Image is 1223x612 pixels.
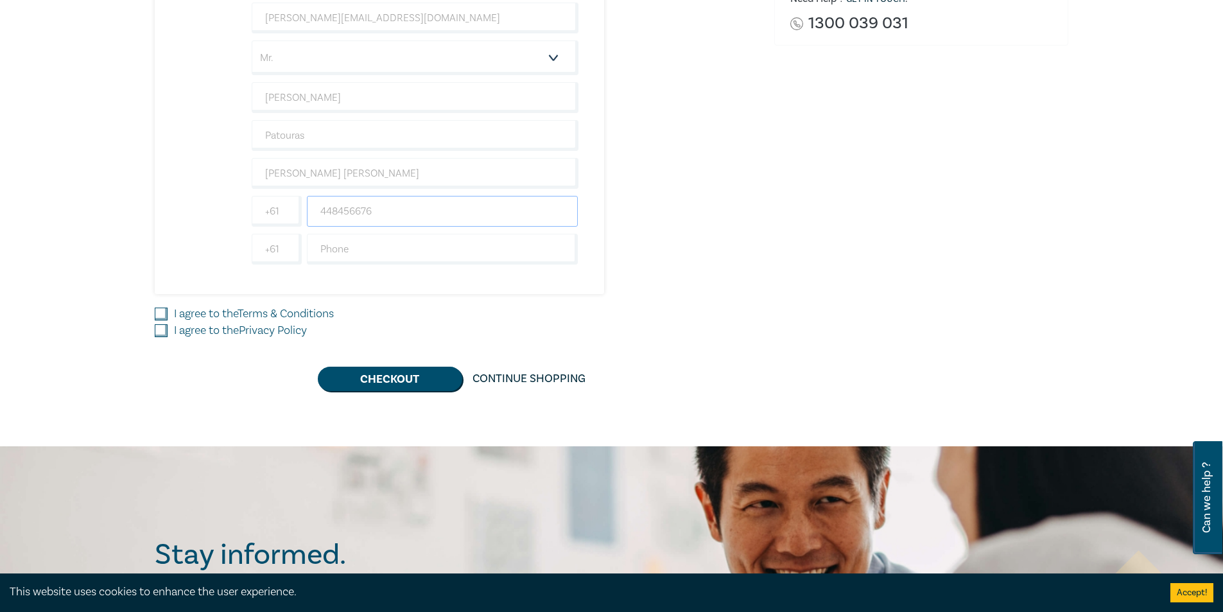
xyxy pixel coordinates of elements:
button: Checkout [318,367,462,391]
input: Company [252,158,578,189]
div: This website uses cookies to enhance the user experience. [10,584,1151,600]
a: Privacy Policy [239,323,307,338]
input: Phone [307,234,578,265]
a: Terms & Conditions [238,306,334,321]
h2: Stay informed. [155,538,458,572]
label: I agree to the [174,322,307,339]
input: Mobile* [307,196,578,227]
input: Last Name* [252,120,578,151]
span: Can we help ? [1201,449,1213,546]
input: +61 [252,234,302,265]
input: +61 [252,196,302,227]
label: I agree to the [174,306,334,322]
input: Attendee Email* [252,3,578,33]
input: First Name* [252,82,578,113]
a: Continue Shopping [462,367,596,391]
button: Accept cookies [1170,583,1213,602]
a: 1300 039 031 [808,15,908,32]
